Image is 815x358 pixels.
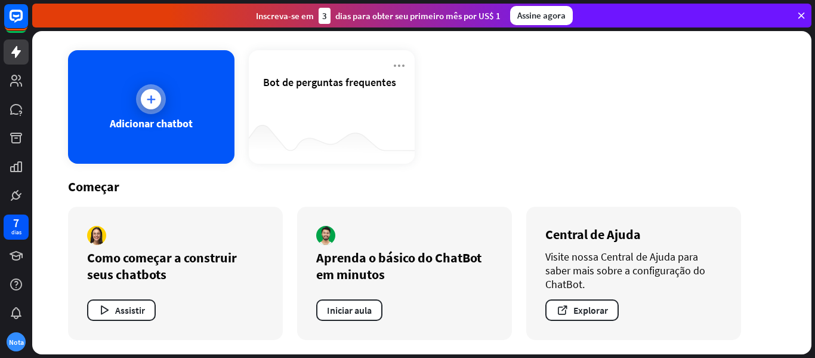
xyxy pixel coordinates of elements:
[545,299,619,321] button: Explorar
[335,10,501,22] font: dias para obter seu primeiro mês por US$ 1
[517,10,566,21] font: Assine agora
[115,304,145,316] font: Assistir
[316,249,481,283] font: Aprenda o básico do ChatBot em minutos
[327,304,372,316] font: Iniciar aula
[322,10,327,22] font: 3
[110,117,193,130] font: Adicionar chatbot
[316,299,382,321] button: Iniciar aula
[9,338,24,347] font: Nota
[13,215,19,230] font: 7
[87,249,237,283] font: Como começar a construir seus chatbots
[316,226,335,245] img: autor
[545,250,705,291] font: Visite nossa Central de Ajuda para saber mais sobre a configuração do ChatBot.
[68,178,119,195] font: Começar
[10,5,45,41] button: Abra o widget de bate-papo do LiveChat
[87,299,156,321] button: Assistir
[545,226,641,243] font: Central de Ajuda
[256,10,314,22] font: Inscreva-se em
[11,228,21,236] font: dias
[4,215,29,240] a: 7 dias
[87,226,106,245] img: autor
[263,75,396,89] span: Bot de perguntas frequentes
[573,304,608,316] font: Explorar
